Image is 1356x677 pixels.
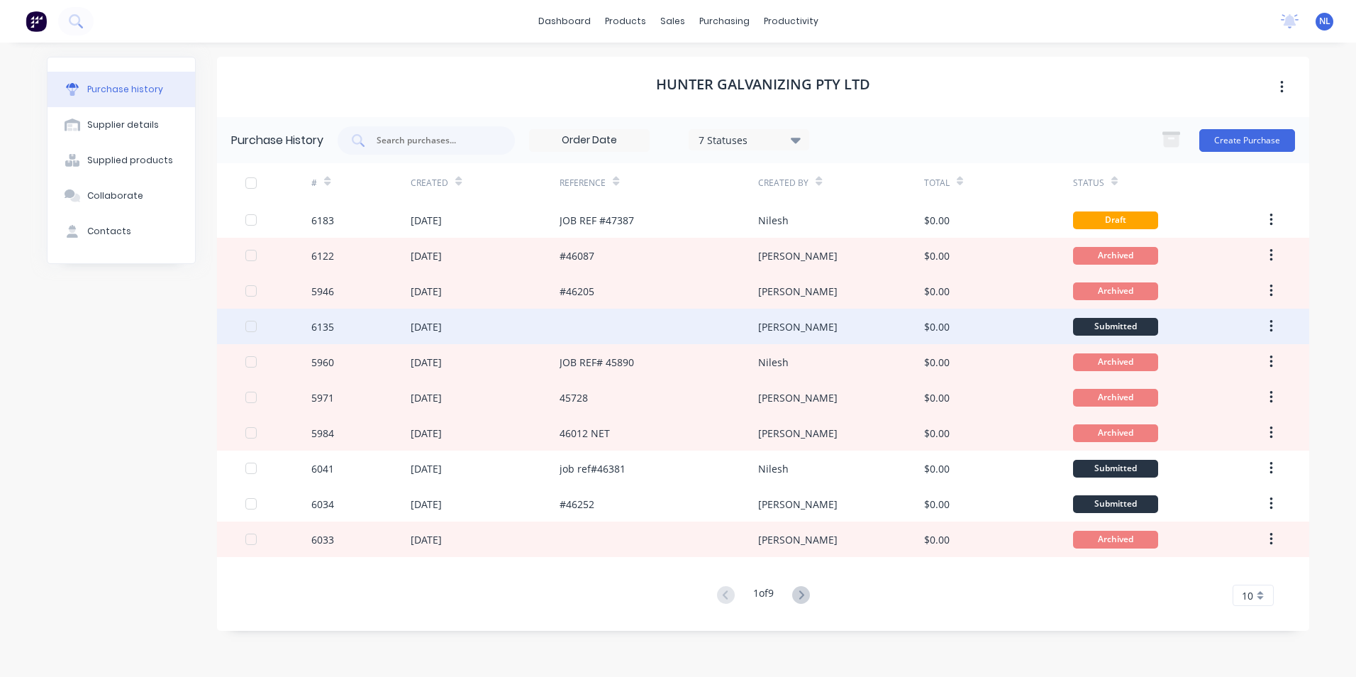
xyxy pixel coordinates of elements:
[411,319,442,334] div: [DATE]
[1073,247,1158,265] div: Archived
[560,355,634,370] div: JOB REF# 45890
[924,390,950,405] div: $0.00
[924,284,950,299] div: $0.00
[411,390,442,405] div: [DATE]
[48,143,195,178] button: Supplied products
[924,355,950,370] div: $0.00
[411,248,442,263] div: [DATE]
[560,213,634,228] div: JOB REF #47387
[1073,353,1158,371] div: Archived
[560,461,626,476] div: job ref#46381
[656,76,870,93] h1: Hunter Galvanizing Pty Ltd
[924,461,950,476] div: $0.00
[48,107,195,143] button: Supplier details
[758,532,838,547] div: [PERSON_NAME]
[531,11,598,32] a: dashboard
[411,532,442,547] div: [DATE]
[1073,531,1158,549] div: Archived
[560,426,610,441] div: 46012 NET
[758,248,838,263] div: [PERSON_NAME]
[87,83,163,96] div: Purchase history
[757,11,826,32] div: productivity
[758,284,838,299] div: [PERSON_NAME]
[924,213,950,228] div: $0.00
[411,177,448,189] div: Created
[699,132,800,147] div: 7 Statuses
[1073,424,1158,442] div: Archived
[1073,389,1158,407] div: Archived
[560,497,594,512] div: #46252
[560,284,594,299] div: #46205
[758,426,838,441] div: [PERSON_NAME]
[311,497,334,512] div: 6034
[924,177,950,189] div: Total
[87,154,173,167] div: Supplied products
[924,319,950,334] div: $0.00
[560,248,594,263] div: #46087
[598,11,653,32] div: products
[411,213,442,228] div: [DATE]
[411,355,442,370] div: [DATE]
[1242,588,1253,603] span: 10
[411,426,442,441] div: [DATE]
[692,11,757,32] div: purchasing
[924,426,950,441] div: $0.00
[311,532,334,547] div: 6033
[1073,211,1158,229] div: Draft
[1073,495,1158,513] div: Submitted
[311,248,334,263] div: 6122
[311,426,334,441] div: 5984
[48,178,195,214] button: Collaborate
[87,189,143,202] div: Collaborate
[311,355,334,370] div: 5960
[758,319,838,334] div: [PERSON_NAME]
[48,214,195,249] button: Contacts
[758,390,838,405] div: [PERSON_NAME]
[311,284,334,299] div: 5946
[1073,460,1158,478] div: Submitted
[87,225,131,238] div: Contacts
[924,248,950,263] div: $0.00
[758,461,789,476] div: Nilesh
[1199,129,1295,152] button: Create Purchase
[758,177,808,189] div: Created By
[758,213,789,228] div: Nilesh
[753,585,774,606] div: 1 of 9
[924,532,950,547] div: $0.00
[924,497,950,512] div: $0.00
[560,390,588,405] div: 45728
[311,319,334,334] div: 6135
[1319,15,1330,28] span: NL
[560,177,606,189] div: Reference
[411,284,442,299] div: [DATE]
[758,497,838,512] div: [PERSON_NAME]
[1073,318,1158,336] div: Submitted
[530,130,649,151] input: Order Date
[1073,177,1104,189] div: Status
[311,461,334,476] div: 6041
[411,497,442,512] div: [DATE]
[375,133,493,148] input: Search purchases...
[87,119,159,131] div: Supplier details
[1073,282,1158,300] div: Archived
[758,355,789,370] div: Nilesh
[653,11,692,32] div: sales
[26,11,47,32] img: Factory
[311,390,334,405] div: 5971
[411,461,442,476] div: [DATE]
[311,177,317,189] div: #
[48,72,195,107] button: Purchase history
[231,132,323,149] div: Purchase History
[311,213,334,228] div: 6183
